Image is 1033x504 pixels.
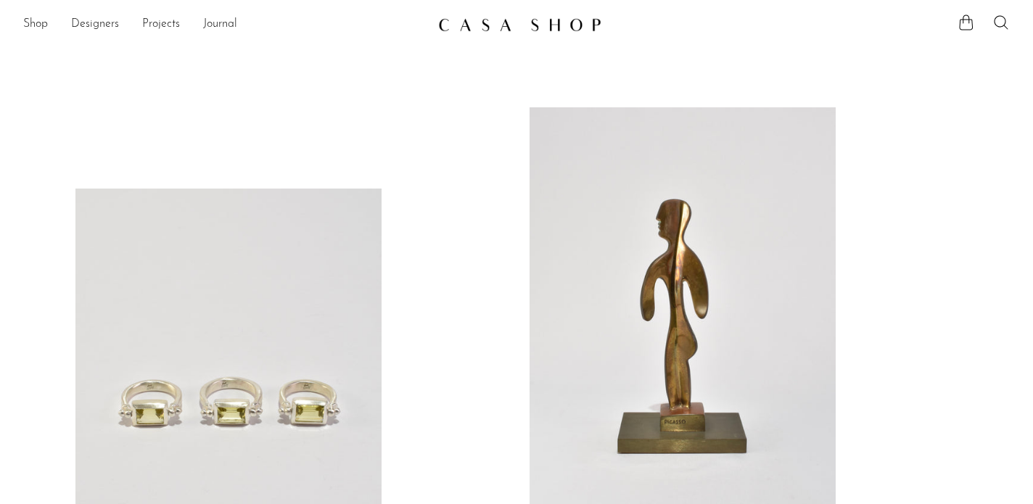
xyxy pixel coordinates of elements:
a: Designers [71,15,119,34]
a: Shop [23,15,48,34]
a: Projects [142,15,180,34]
a: Journal [203,15,237,34]
ul: NEW HEADER MENU [23,12,427,37]
nav: Desktop navigation [23,12,427,37]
